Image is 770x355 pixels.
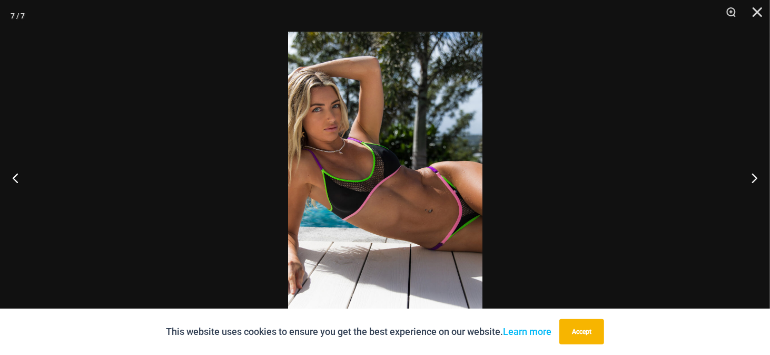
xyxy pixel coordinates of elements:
[11,8,25,24] div: 7 / 7
[288,32,482,323] img: Reckless Neon Crush Black Neon 349 Crop Top 296 Cheeky 05
[559,319,604,344] button: Accept
[166,324,551,340] p: This website uses cookies to ensure you get the best experience on our website.
[503,326,551,337] a: Learn more
[730,151,770,204] button: Next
